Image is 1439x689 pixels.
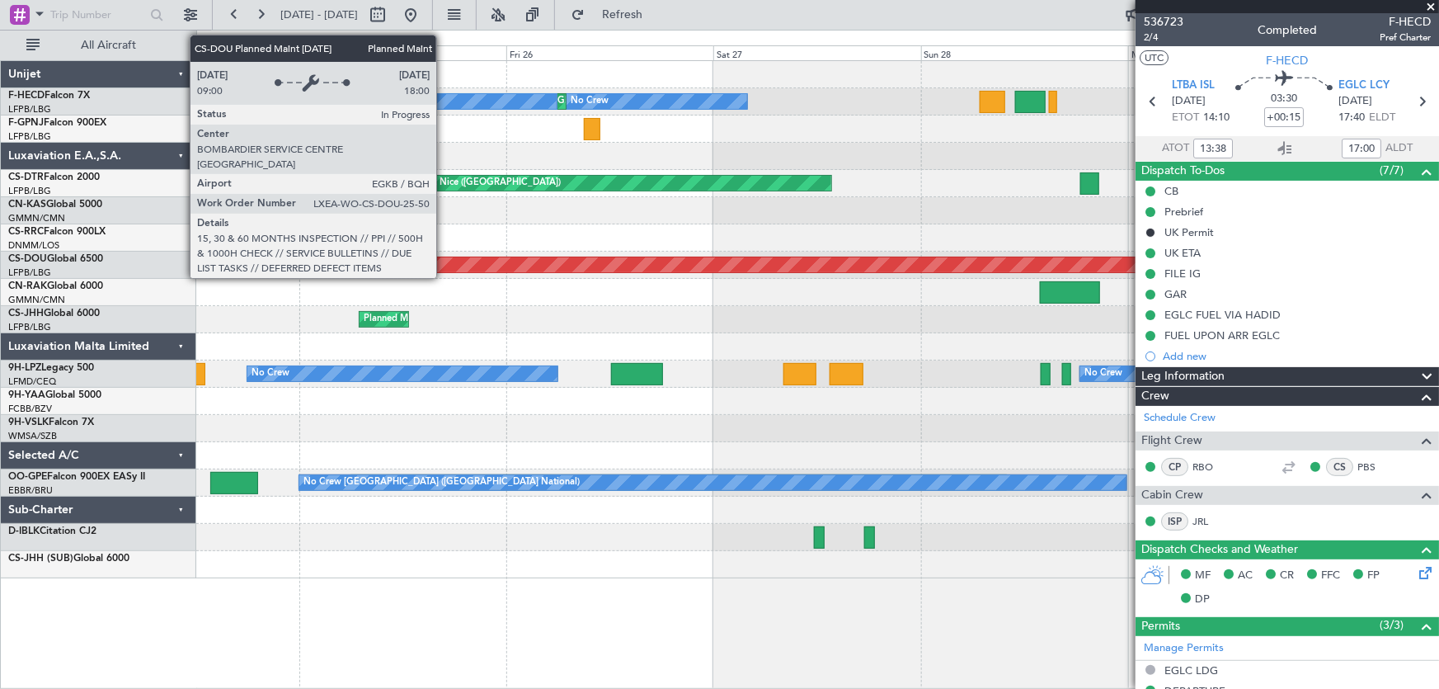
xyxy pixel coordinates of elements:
[8,130,51,143] a: LFPB/LBG
[713,45,920,60] div: Sat 27
[1164,225,1214,239] div: UK Permit
[1380,31,1431,45] span: Pref Charter
[8,309,100,319] a: CS-JHHGlobal 6000
[8,472,47,482] span: OO-GPE
[8,363,41,373] span: 9H-LPZ
[1141,387,1169,406] span: Crew
[1164,308,1281,322] div: EGLC FUEL VIA HADID
[200,33,228,47] div: [DATE]
[1141,486,1203,505] span: Cabin Crew
[1084,361,1122,386] div: No Crew
[1161,458,1188,476] div: CP
[280,7,358,22] span: [DATE] - [DATE]
[8,172,100,182] a: CS-DTRFalcon 2000
[364,307,623,332] div: Planned Maint [GEOGRAPHIC_DATA] ([GEOGRAPHIC_DATA])
[43,40,174,51] span: All Aircraft
[8,212,65,224] a: GMMN/CMN
[1164,205,1203,219] div: Prebrief
[8,91,45,101] span: F-HECD
[1141,367,1225,386] span: Leg Information
[1338,93,1372,110] span: [DATE]
[1193,139,1233,158] input: --:--
[8,267,51,279] a: LFPB/LBG
[1144,410,1216,427] a: Schedule Crew
[1128,45,1335,60] div: Mon 29
[377,171,561,196] div: Planned Maint Nice ([GEOGRAPHIC_DATA])
[303,470,580,495] div: No Crew [GEOGRAPHIC_DATA] ([GEOGRAPHIC_DATA] National)
[1161,512,1188,531] div: ISP
[299,45,506,60] div: Thu 25
[1342,139,1381,158] input: --:--
[8,375,56,388] a: LFMD/CEQ
[8,281,103,291] a: CN-RAKGlobal 6000
[588,9,657,21] span: Refresh
[8,200,102,210] a: CN-KASGlobal 5000
[8,172,44,182] span: CS-DTR
[1144,31,1183,45] span: 2/4
[1164,287,1187,301] div: GAR
[1140,50,1169,65] button: UTC
[8,390,101,400] a: 9H-YAAGlobal 5000
[563,2,662,28] button: Refresh
[8,554,129,564] a: CS-JHH (SUB)Global 6000
[252,361,289,386] div: No Crew
[8,309,44,319] span: CS-JHH
[8,200,46,210] span: CN-KAS
[1163,349,1431,363] div: Add new
[1357,460,1394,474] a: PBS
[1385,140,1413,157] span: ALDT
[8,118,44,128] span: F-GPNJ
[1321,568,1340,584] span: FFC
[1164,267,1201,281] div: FILE IG
[8,227,44,237] span: CS-RRC
[8,526,40,536] span: D-IBLK
[8,281,47,291] span: CN-RAK
[1338,78,1390,94] span: EGLC LCY
[1164,184,1178,198] div: CB
[1141,617,1180,636] span: Permits
[18,32,179,59] button: All Aircraft
[1271,91,1297,107] span: 03:30
[1338,110,1365,126] span: 17:40
[8,430,57,442] a: WMSA/SZB
[1192,514,1230,529] a: JRL
[1195,568,1211,584] span: MF
[1203,110,1230,126] span: 14:10
[8,472,145,482] a: OO-GPEFalcon 900EX EASy II
[8,294,65,306] a: GMMN/CMN
[1172,110,1199,126] span: ETOT
[1267,52,1309,69] span: F-HECD
[1380,162,1404,179] span: (7/7)
[1164,663,1218,677] div: EGLC LDG
[8,239,59,252] a: DNMM/LOS
[8,91,90,101] a: F-HECDFalcon 7X
[1162,140,1189,157] span: ATOT
[8,418,94,427] a: 9H-VSLKFalcon 7X
[8,227,106,237] a: CS-RRCFalcon 900LX
[8,103,51,116] a: LFPB/LBG
[1144,13,1183,31] span: 536723
[1369,110,1395,126] span: ELDT
[1192,460,1230,474] a: RBO
[8,254,47,264] span: CS-DOU
[506,45,713,60] div: Fri 26
[8,390,45,400] span: 9H-YAA
[8,363,94,373] a: 9H-LPZLegacy 500
[1141,162,1225,181] span: Dispatch To-Dos
[8,321,51,333] a: LFPB/LBG
[1380,616,1404,634] span: (3/3)
[1380,13,1431,31] span: F-HECD
[8,403,52,415] a: FCBB/BZV
[921,45,1128,60] div: Sun 28
[8,554,73,564] span: CS-JHH (SUB)
[1172,78,1215,94] span: LTBA ISL
[1141,540,1298,559] span: Dispatch Checks and Weather
[1164,328,1280,342] div: FUEL UPON ARR EGLC
[1280,568,1294,584] span: CR
[1172,93,1206,110] span: [DATE]
[50,2,145,27] input: Trip Number
[1367,568,1380,584] span: FP
[1144,640,1224,657] a: Manage Permits
[1326,458,1353,476] div: CS
[8,118,106,128] a: F-GPNJFalcon 900EX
